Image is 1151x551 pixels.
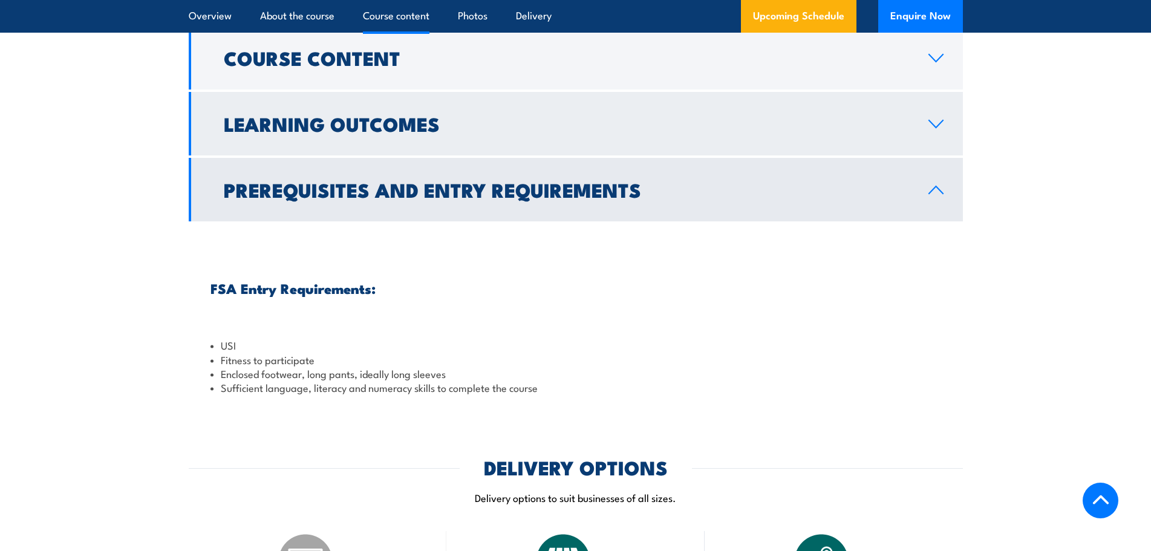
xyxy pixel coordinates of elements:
[224,49,909,66] h2: Course Content
[210,380,941,394] li: Sufficient language, literacy and numeracy skills to complete the course
[210,367,941,380] li: Enclosed footwear, long pants, ideally long sleeves
[210,353,941,367] li: Fitness to participate
[210,281,941,295] h3: FSA Entry Requirements:
[189,92,963,155] a: Learning Outcomes
[189,158,963,221] a: Prerequisites and Entry Requirements
[224,181,909,198] h2: Prerequisites and Entry Requirements
[210,338,941,352] li: USI
[224,115,909,132] h2: Learning Outcomes
[189,26,963,90] a: Course Content
[189,491,963,504] p: Delivery options to suit businesses of all sizes.
[484,458,668,475] h2: DELIVERY OPTIONS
